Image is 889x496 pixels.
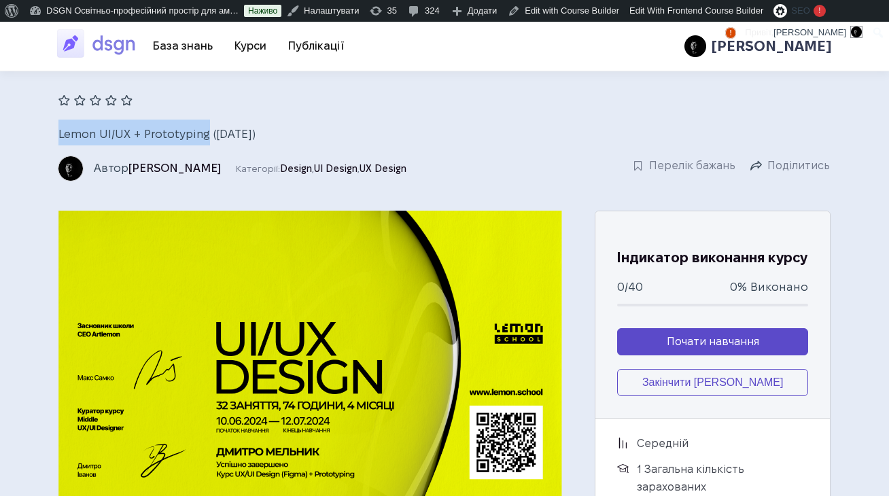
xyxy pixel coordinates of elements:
[637,435,688,453] span: Середній
[57,28,142,59] img: DSGN Освітньо-професійний простір для амбітних
[94,162,224,174] span: Автор
[360,163,406,174] a: UX Design
[617,328,808,355] a: Почати навчання
[244,5,281,17] a: Наживо
[142,35,224,57] a: База знань
[740,22,868,43] a: Привіт,
[730,279,808,296] span: 0% Виконано
[128,162,221,174] a: [PERSON_NAME]
[58,156,83,181] img: Сергій Головашкін
[814,5,826,17] div: !
[617,247,808,268] h3: Індикатор виконання курсу
[224,35,277,57] a: Курси
[791,5,809,16] span: SEO
[277,35,355,57] a: Публікації
[637,461,808,495] span: 1 Загальна кількість зарахованих
[712,37,832,56] h3: [PERSON_NAME]
[280,163,312,174] a: Design
[725,27,735,39] span: !
[617,279,643,296] span: 0/40
[314,163,358,174] a: UI Design
[617,369,808,396] button: Закінчити [PERSON_NAME]
[750,158,831,174] a: Поділитись
[632,158,736,174] a: Перелік бажань
[58,128,256,140] span: Lemon UI/UX + Prototyping ([DATE])
[773,27,846,37] span: [PERSON_NAME]
[94,160,406,177] div: Категорії: , ,
[706,23,832,69] a: [PERSON_NAME]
